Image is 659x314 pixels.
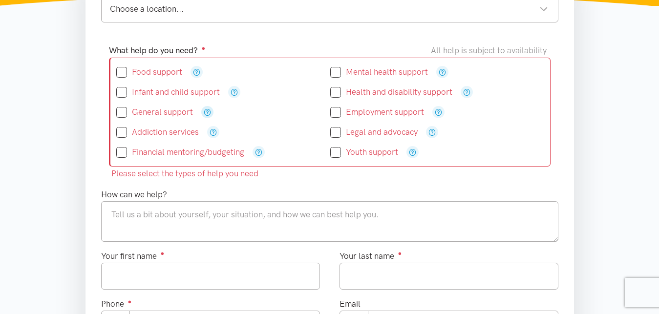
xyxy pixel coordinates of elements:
label: Email [340,297,361,311]
label: How can we help? [101,188,167,201]
label: What help do you need? [109,44,206,57]
div: All help is subject to availability [431,44,551,57]
label: General support [116,108,193,116]
label: Phone [101,297,132,311]
sup: ● [398,250,402,257]
label: Employment support [330,108,424,116]
label: Addiction services [116,128,199,136]
sup: ● [128,298,132,305]
div: Choose a location... [110,2,548,16]
label: Your first name [101,250,165,263]
span: Please select the types of help you need [109,167,258,180]
label: Legal and advocacy [330,128,418,136]
label: Your last name [340,250,402,263]
sup: ● [202,44,206,52]
label: Youth support [330,148,398,156]
label: Health and disability support [330,88,452,96]
label: Financial mentoring/budgeting [116,148,244,156]
label: Food support [116,68,182,76]
sup: ● [161,250,165,257]
label: Infant and child support [116,88,220,96]
label: Mental health support [330,68,428,76]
